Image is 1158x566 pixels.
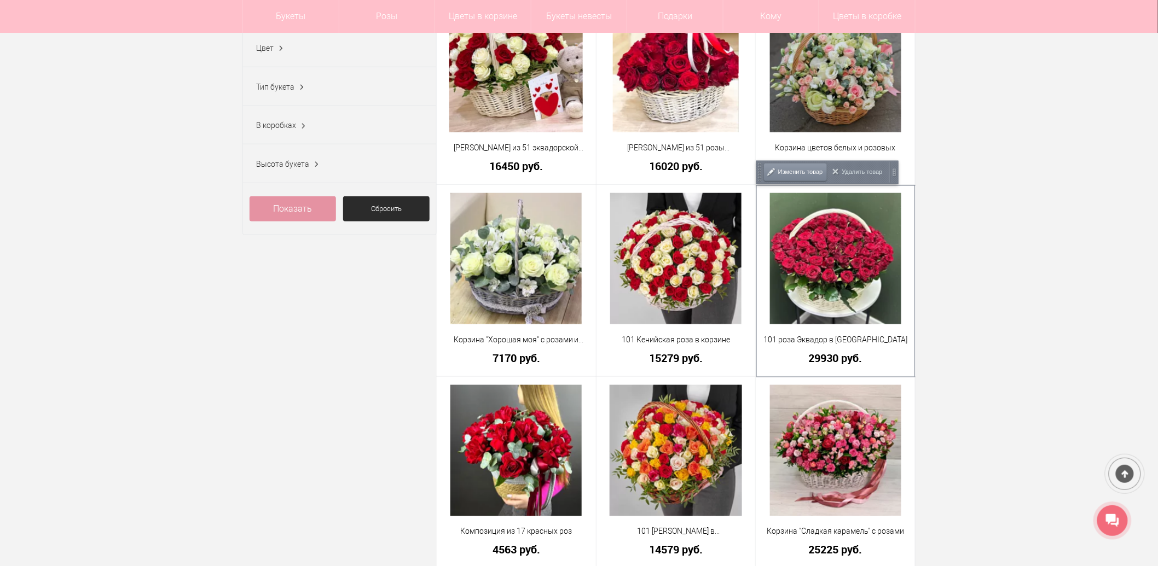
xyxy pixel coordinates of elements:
div: Двойной щелчок - Изменить товар [437,185,596,376]
div: Двойной щелчок - Изменить товар [597,185,756,376]
a: Показать [250,196,336,221]
a: Корзина "Сладкая карамель" с розами [763,526,908,538]
a: 101 [PERSON_NAME] в [GEOGRAPHIC_DATA] [604,526,749,538]
a: 14579 руб. [604,544,749,556]
a: Изменить товар [765,161,825,184]
img: Корзина "Хорошая моя" с розами и альстромериями [450,193,582,324]
a: 25225 руб. [763,544,908,556]
a: 101 роза Эквадор в [GEOGRAPHIC_DATA] [763,334,908,346]
img: Корзина цветов белых и розовых [770,1,901,132]
a: 101 Кенийская роза в корзине [604,334,749,346]
span: Удалить товар [842,161,883,183]
span: Изменить товар [778,161,823,183]
a: [PERSON_NAME] из 51 эквадорской розы микс [444,142,589,154]
a: 4563 руб. [444,544,589,556]
a: Удалить товар [829,161,884,184]
img: 101 Роза Микс в корзине [610,385,742,516]
span: Тип букета [256,83,294,91]
a: [PERSON_NAME] из 51 розы ([GEOGRAPHIC_DATA]) [604,142,749,154]
img: 101 роза Эквадор в корзине [770,193,901,324]
img: Корзина "Сладкая карамель" с розами [770,385,901,516]
a: Корзина цветов белых и розовых [763,142,908,154]
a: 16450 руб. [444,160,589,172]
img: 101 Кенийская роза в корзине [610,193,742,324]
a: Сбросить [343,196,430,221]
span: Цвет [256,44,274,52]
a: 15279 руб. [604,352,749,364]
a: Корзина "Хорошая моя" с розами и альстромериями [444,334,589,346]
a: 29930 руб. [763,352,908,364]
a: 16020 руб. [604,160,749,172]
img: Композиция из 17 красных роз [450,385,582,516]
span: В коробках [256,121,296,130]
a: Композиция из 17 красных роз [444,526,589,538]
div: Двойной щелчок - Изменить товар [756,185,915,376]
span: Высота букета [256,160,309,168]
img: Корзина из 51 розы (Эквадор) [613,1,739,132]
a: 7170 руб. [444,352,589,364]
img: Корзина из 51 эквадорской розы микс [449,1,583,132]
